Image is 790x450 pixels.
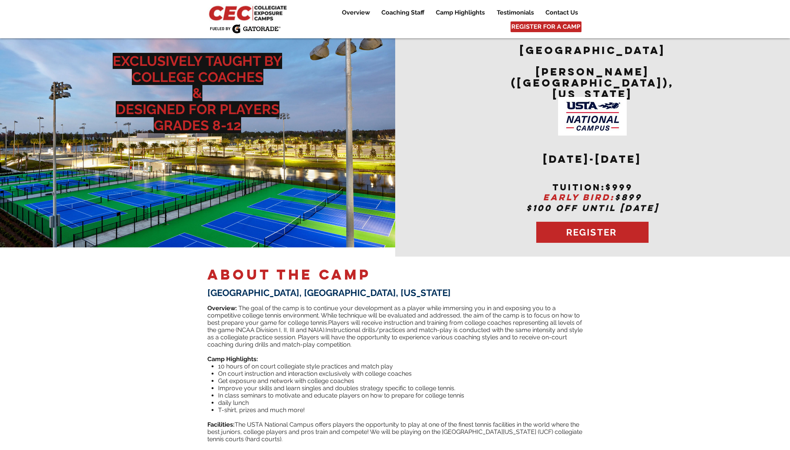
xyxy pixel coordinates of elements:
p: Overview [338,8,374,17]
span: The USTA National Campus offers players the opportunity to play at one of the finest tennis facil... [207,421,582,443]
span: ABOUT THE CAMP [207,266,371,283]
a: Camp Highlights [430,8,491,17]
span: Camp Highlights: [207,355,258,363]
span: Improve your skills and learn singles and doubles strategy specific to college tennis. [218,385,455,392]
span: ​ The goal of the camp is to continue your development as a player while immersing you in and exp... [207,304,580,326]
span: tuition:$999 [552,182,633,193]
span: EARLY BIRD: [543,192,615,203]
p: Camp Highlights [432,8,489,17]
span: [DATE]-[DATE] [543,152,642,165]
nav: Site [330,8,583,17]
span: On court instruction and interaction exclusively with college coaches [218,370,412,377]
span: 10 hours of on court collegiate style practices and match play [218,363,393,370]
span: Players will receive instruction and training from college coaches representing all levels of the... [207,319,582,334]
span: Instructional drills/practices and match-play is conducted with the same intensity and style as a... [207,326,583,348]
img: CEC Logo Primary_edited.jpg [207,4,290,21]
p: Contact Us [542,8,582,17]
a: Coaching Staff [376,8,430,17]
a: Overview [336,8,375,17]
a: REGISTER [536,222,649,243]
span: DESIGNED FOR PLAYERS [116,101,279,117]
span: REGISTER [566,227,617,238]
span: $100 OFF UNTIL [DATE] [526,203,659,213]
span: [GEOGRAPHIC_DATA], [GEOGRAPHIC_DATA], [US_STATE] [207,287,451,298]
span: ([GEOGRAPHIC_DATA]), [US_STATE] [511,76,674,100]
span: REGISTER FOR A CAMP [511,23,580,31]
a: Testimonials [491,8,539,17]
span: Get exposure and network with college coaches [218,377,354,385]
span: [GEOGRAPHIC_DATA] [520,44,665,57]
span: Overview: [207,304,237,312]
span: & [192,85,202,101]
a: REGISTER FOR A CAMP [511,21,581,32]
a: Contact Us [540,8,583,17]
span: T-shirt, prizes and much more! [218,406,305,414]
span: GRADES 8-12 [154,117,241,133]
span: Facilities: [207,421,235,428]
img: USTA Campus image_edited.jpg [558,97,627,136]
span: $899 [615,192,642,203]
p: Coaching Staff [378,8,428,17]
span: In class seminars to motivate and educate players on how to prepare for college tennis [218,392,464,399]
span: daily lunch [218,399,249,406]
p: Testimonials [493,8,538,17]
span: EXCLUSIVELY TAUGHT BY COLLEGE COACHES [113,53,282,85]
span: [PERSON_NAME] [536,65,649,78]
img: Fueled by Gatorade.png [210,24,281,33]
